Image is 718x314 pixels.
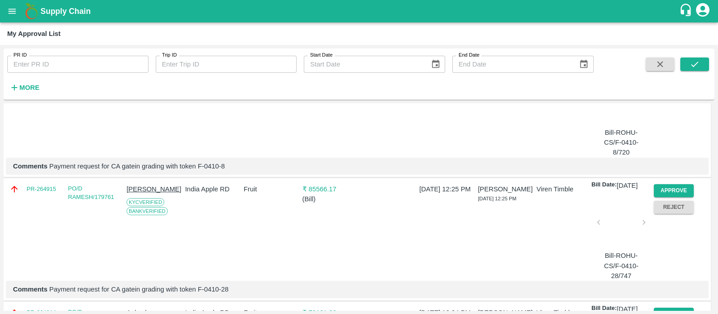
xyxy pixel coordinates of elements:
[40,7,91,16] b: Supply Chain
[156,56,297,73] input: Enter Trip ID
[459,52,479,59] label: End Date
[40,5,679,18] a: Supply Chain
[575,56,592,73] button: Choose date
[2,1,22,22] button: open drawer
[244,184,298,194] p: Fruit
[13,163,48,170] b: Comments
[679,3,695,19] div: customer-support
[617,181,638,190] p: [DATE]
[310,52,333,59] label: Start Date
[654,201,694,214] button: Reject
[13,52,27,59] label: PR ID
[452,56,572,73] input: End Date
[695,2,711,21] div: account of current user
[420,184,474,194] p: [DATE] 12:25 PM
[302,184,357,194] p: ₹ 85566.17
[602,128,640,158] p: Bill-ROHU-CS/F-0410-8/720
[7,28,61,40] div: My Approval List
[7,80,42,95] button: More
[13,161,701,171] p: Payment request for CA gatein grading with token F-0410-8
[22,2,40,20] img: logo
[127,198,164,206] span: KYC Verified
[127,207,168,215] span: Bank Verified
[19,84,39,91] strong: More
[68,185,114,201] a: PO/D RAMESH/179761
[617,304,638,314] p: [DATE]
[537,184,591,194] p: Viren Timble
[304,56,423,73] input: Start Date
[427,56,444,73] button: Choose date
[162,52,177,59] label: Trip ID
[654,184,694,197] button: Approve
[185,184,240,194] p: India Apple RD
[127,184,181,194] p: [PERSON_NAME]
[478,184,533,194] p: [PERSON_NAME]
[302,194,357,204] p: ( Bill )
[13,286,48,293] b: Comments
[602,251,640,281] p: Bill-ROHU-CS/F-0410-28/747
[478,196,517,201] span: [DATE] 12:25 PM
[26,185,56,194] a: PR-264915
[7,56,149,73] input: Enter PR ID
[591,304,617,314] p: Bill Date:
[13,284,701,294] p: Payment request for CA gatein grading with token F-0410-28
[591,181,617,190] p: Bill Date:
